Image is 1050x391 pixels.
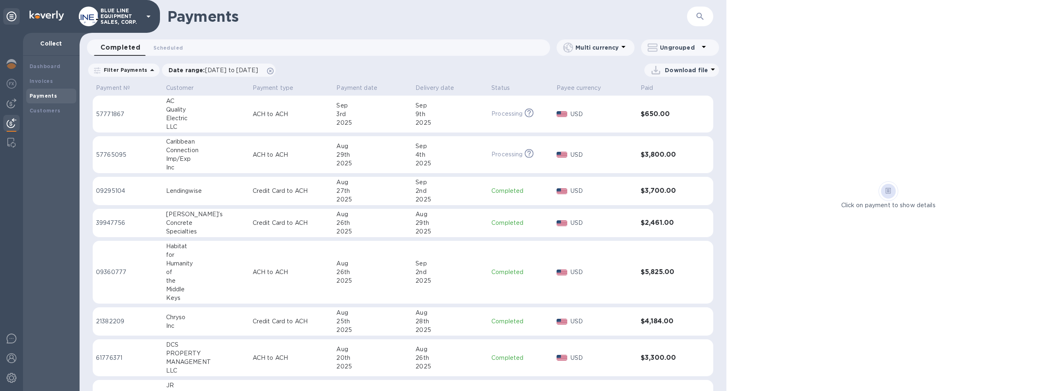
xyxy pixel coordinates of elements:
[253,317,330,326] p: Credit Card to ACH
[166,210,246,219] div: [PERSON_NAME]’s
[841,201,936,210] p: Click on payment to show details
[415,195,485,204] div: 2025
[641,84,653,92] p: Paid
[96,219,160,227] p: 39947756
[336,187,409,195] div: 27th
[415,178,485,187] div: Sep
[415,268,485,277] div: 2nd
[30,93,57,99] b: Payments
[3,8,20,25] div: Unpin categories
[336,227,409,236] div: 2025
[557,84,601,92] p: Payee currency
[415,159,485,168] div: 2025
[571,187,634,195] p: USD
[491,219,550,227] p: Completed
[253,151,330,159] p: ACH to ACH
[166,227,246,236] div: Specialties
[30,107,61,114] b: Customers
[162,64,276,77] div: Date range:[DATE] to [DATE]
[336,142,409,151] div: Aug
[166,251,246,259] div: for
[336,159,409,168] div: 2025
[169,66,262,74] p: Date range :
[571,151,634,159] p: USD
[166,242,246,251] div: Habitat
[166,381,246,390] div: JR
[415,345,485,354] div: Aug
[166,163,246,172] div: Inc
[557,152,568,158] img: USD
[665,66,708,74] p: Download file
[415,227,485,236] div: 2025
[571,219,634,227] p: USD
[166,341,246,349] div: DCS
[166,114,246,123] div: Electric
[96,151,160,159] p: 57765095
[166,219,246,227] div: Concrete
[336,84,377,92] p: Payment date
[166,358,246,366] div: MANAGEMENT
[571,268,634,277] p: USD
[30,78,53,84] b: Invoices
[253,268,330,277] p: ACH to ACH
[96,84,130,92] p: Payment №
[557,111,568,117] img: USD
[166,259,246,268] div: Humanity
[336,268,409,277] div: 26th
[641,354,692,362] h3: $3,300.00
[336,219,409,227] div: 26th
[253,84,294,92] p: Payment type
[166,349,246,358] div: PROPERTY
[415,259,485,268] div: Sep
[415,142,485,151] div: Sep
[660,43,699,52] p: Ungrouped
[96,110,160,119] p: 57771867
[336,195,409,204] div: 2025
[415,326,485,334] div: 2025
[153,43,183,52] span: Scheduled
[253,219,330,227] p: Credit Card to ACH
[415,110,485,119] div: 9th
[166,97,246,105] div: AC
[166,322,246,330] div: Inc
[641,151,692,159] h3: $3,800.00
[575,43,619,52] p: Multi currency
[415,101,485,110] div: Sep
[166,84,194,92] p: Customer
[336,354,409,362] div: 20th
[336,326,409,334] div: 2025
[7,79,16,89] img: Foreign exchange
[100,66,147,73] p: Filter Payments
[336,110,409,119] div: 3rd
[415,219,485,227] div: 29th
[415,362,485,371] div: 2025
[491,84,520,92] span: Status
[571,110,634,119] p: USD
[166,123,246,131] div: LLC
[491,268,550,277] p: Completed
[557,355,568,361] img: USD
[336,178,409,187] div: Aug
[166,268,246,277] div: of
[96,317,160,326] p: 21382209
[336,259,409,268] div: Aug
[336,317,409,326] div: 25th
[30,39,73,48] p: Collect
[557,84,612,92] span: Payee currency
[491,187,550,195] p: Completed
[336,101,409,110] div: Sep
[336,345,409,354] div: Aug
[166,146,246,155] div: Connection
[571,317,634,326] p: USD
[641,268,692,276] h3: $5,825.00
[100,8,142,25] p: BLUE LINE EQUIPMENT SALES, CORP.
[253,110,330,119] p: ACH to ACH
[415,210,485,219] div: Aug
[336,277,409,285] div: 2025
[30,11,64,21] img: Logo
[30,63,61,69] b: Dashboard
[415,151,485,159] div: 4th
[641,318,692,325] h3: $4,184.00
[415,187,485,195] div: 2nd
[491,84,510,92] p: Status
